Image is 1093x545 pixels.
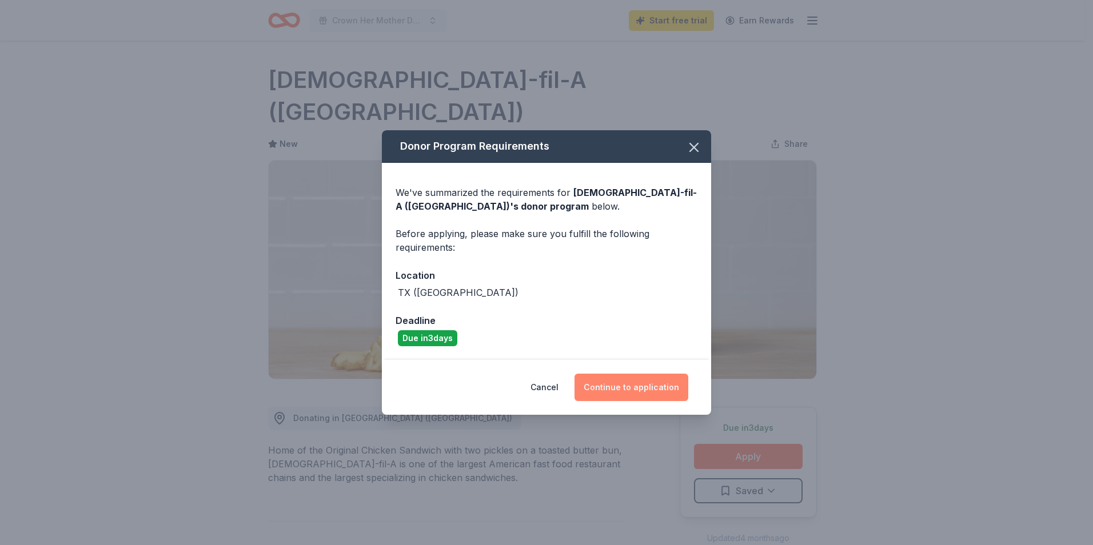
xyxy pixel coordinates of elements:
[382,130,711,163] div: Donor Program Requirements
[398,286,518,299] div: TX ([GEOGRAPHIC_DATA])
[396,186,697,213] div: We've summarized the requirements for below.
[396,268,697,283] div: Location
[530,374,559,401] button: Cancel
[398,330,457,346] div: Due in 3 days
[396,227,697,254] div: Before applying, please make sure you fulfill the following requirements:
[575,374,688,401] button: Continue to application
[396,313,697,328] div: Deadline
